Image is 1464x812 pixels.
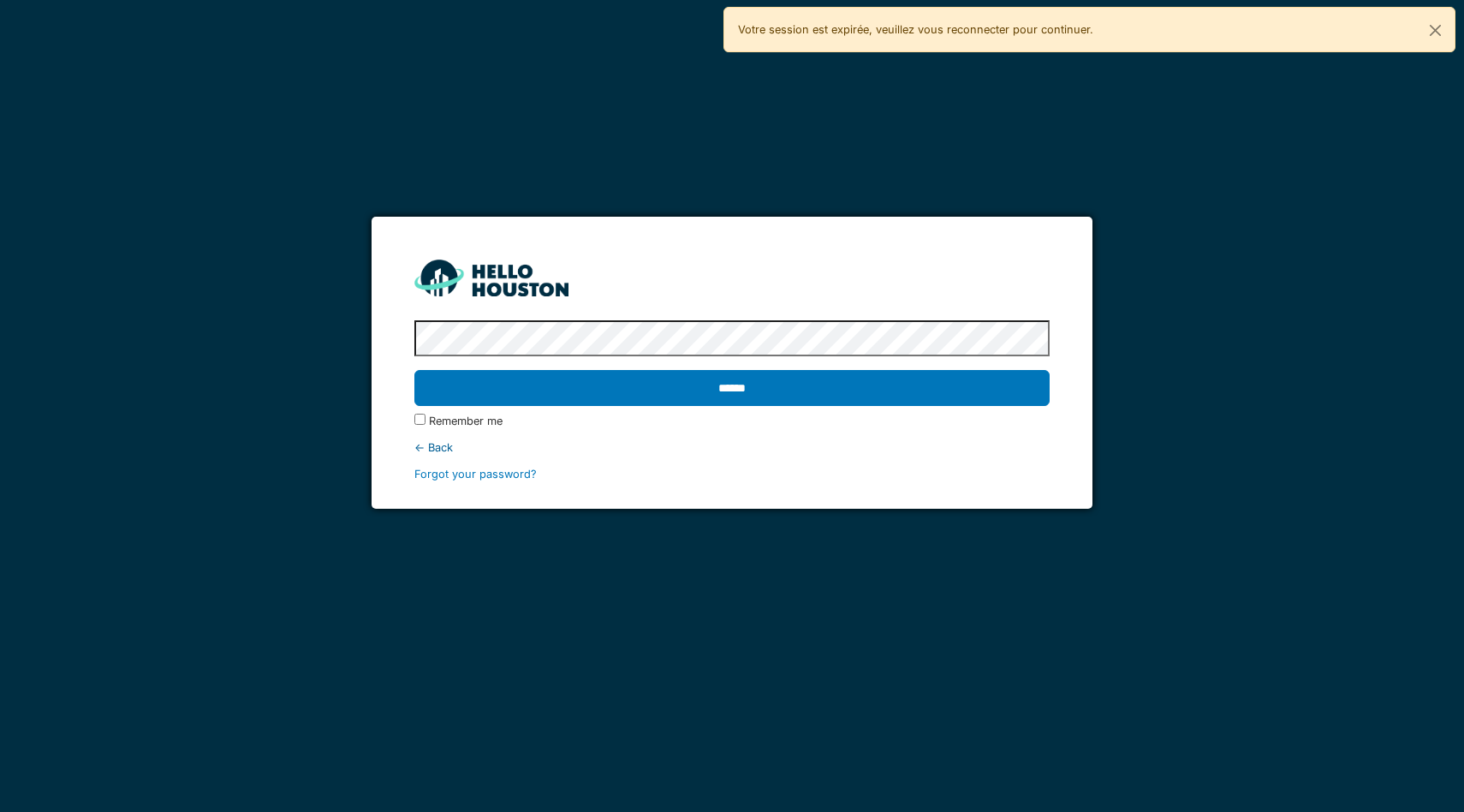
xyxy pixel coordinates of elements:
[723,7,1455,52] div: Votre session est expirée, veuillez vous reconnecter pour continuer.
[429,413,503,429] label: Remember me
[1416,8,1455,53] button: Close
[414,468,537,481] a: Forgot your password?
[414,260,568,296] img: HH_line-BYnF2_Hg.png
[414,439,1050,456] div: ← Back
